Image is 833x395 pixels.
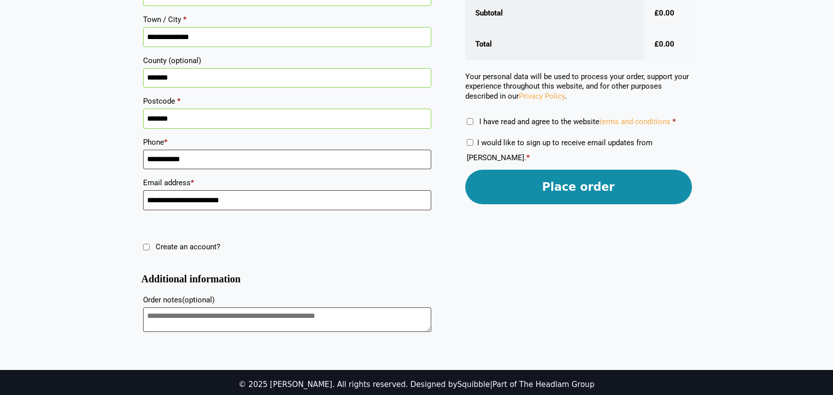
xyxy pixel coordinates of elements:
[465,72,692,102] p: Your personal data will be used to process your order, support your experience throughout this we...
[519,92,565,101] a: Privacy Policy
[654,9,659,18] span: £
[467,139,473,146] input: I would like to sign up to receive email updates from [PERSON_NAME].
[465,170,692,204] button: Place order
[465,29,644,60] th: Total
[467,118,473,125] input: I have read and agree to the websiteterms and conditions *
[142,277,433,281] h3: Additional information
[169,56,201,65] span: (optional)
[654,9,674,18] bdi: 0.00
[599,117,670,126] a: terms and conditions
[672,117,676,126] abbr: required
[457,380,490,389] a: Squibble
[143,175,431,190] label: Email address
[143,12,431,27] label: Town / City
[143,244,150,250] input: Create an account?
[143,53,431,68] label: County
[143,292,431,307] label: Order notes
[239,380,594,390] div: © 2025 [PERSON_NAME]. All rights reserved. Designed by |
[467,138,652,162] label: I would like to sign up to receive email updates from [PERSON_NAME].
[143,135,431,150] label: Phone
[654,40,674,49] bdi: 0.00
[143,94,431,109] label: Postcode
[156,242,220,251] span: Create an account?
[182,295,215,304] span: (optional)
[479,117,670,126] span: I have read and agree to the website
[492,380,594,389] a: Part of The Headlam Group
[654,40,659,49] span: £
